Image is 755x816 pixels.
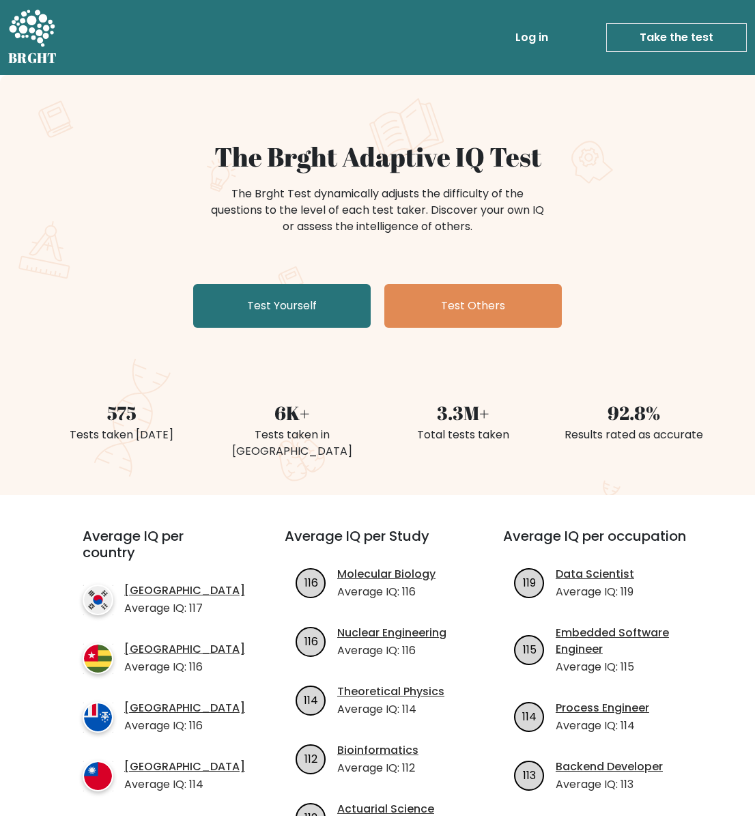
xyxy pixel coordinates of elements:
img: country [83,702,113,733]
a: Test Yourself [193,284,371,328]
h3: Average IQ per country [83,528,236,577]
div: 6K+ [215,399,369,427]
div: Tests taken in [GEOGRAPHIC_DATA] [215,427,369,460]
a: Take the test [606,23,747,52]
text: 116 [304,634,317,649]
div: 92.8% [556,399,711,427]
h5: BRGHT [8,50,57,66]
div: Tests taken [DATE] [44,427,199,443]
div: 3.3M+ [386,399,540,427]
div: The Brght Test dynamically adjusts the difficulty of the questions to the level of each test take... [207,186,548,235]
text: 114 [304,692,318,708]
text: 119 [523,575,536,591]
a: Process Engineer [556,700,649,716]
div: Results rated as accurate [556,427,711,443]
p: Average IQ: 119 [556,584,634,600]
p: Average IQ: 112 [337,760,418,776]
a: BRGHT [8,5,57,70]
a: Log in [510,24,554,51]
a: Backend Developer [556,759,663,775]
div: 575 [44,399,199,427]
p: Average IQ: 114 [556,718,649,734]
img: country [83,761,113,791]
a: Test Others [384,284,562,328]
h1: The Brght Adaptive IQ Test [44,141,711,172]
a: [GEOGRAPHIC_DATA] [124,641,245,658]
p: Average IQ: 116 [124,718,245,734]
a: Embedded Software Engineer [556,625,689,658]
p: Average IQ: 117 [124,600,245,617]
a: Molecular Biology [337,566,436,582]
h3: Average IQ per Study [285,528,470,561]
a: [GEOGRAPHIC_DATA] [124,759,245,775]
a: Nuclear Engineering [337,625,446,641]
text: 116 [304,575,317,591]
p: Average IQ: 115 [556,659,689,675]
p: Average IQ: 113 [556,776,663,793]
h3: Average IQ per occupation [503,528,689,561]
a: Theoretical Physics [337,684,444,700]
img: country [83,585,113,615]
text: 112 [304,751,317,767]
p: Average IQ: 114 [337,701,444,718]
img: country [83,643,113,674]
a: Bioinformatics [337,742,418,759]
text: 113 [523,768,536,783]
div: Total tests taken [386,427,540,443]
p: Average IQ: 116 [337,643,446,659]
text: 115 [522,642,536,658]
text: 114 [522,709,537,724]
p: Average IQ: 114 [124,776,245,793]
p: Average IQ: 116 [337,584,436,600]
a: Data Scientist [556,566,634,582]
p: Average IQ: 116 [124,659,245,675]
a: [GEOGRAPHIC_DATA] [124,582,245,599]
a: [GEOGRAPHIC_DATA] [124,700,245,716]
